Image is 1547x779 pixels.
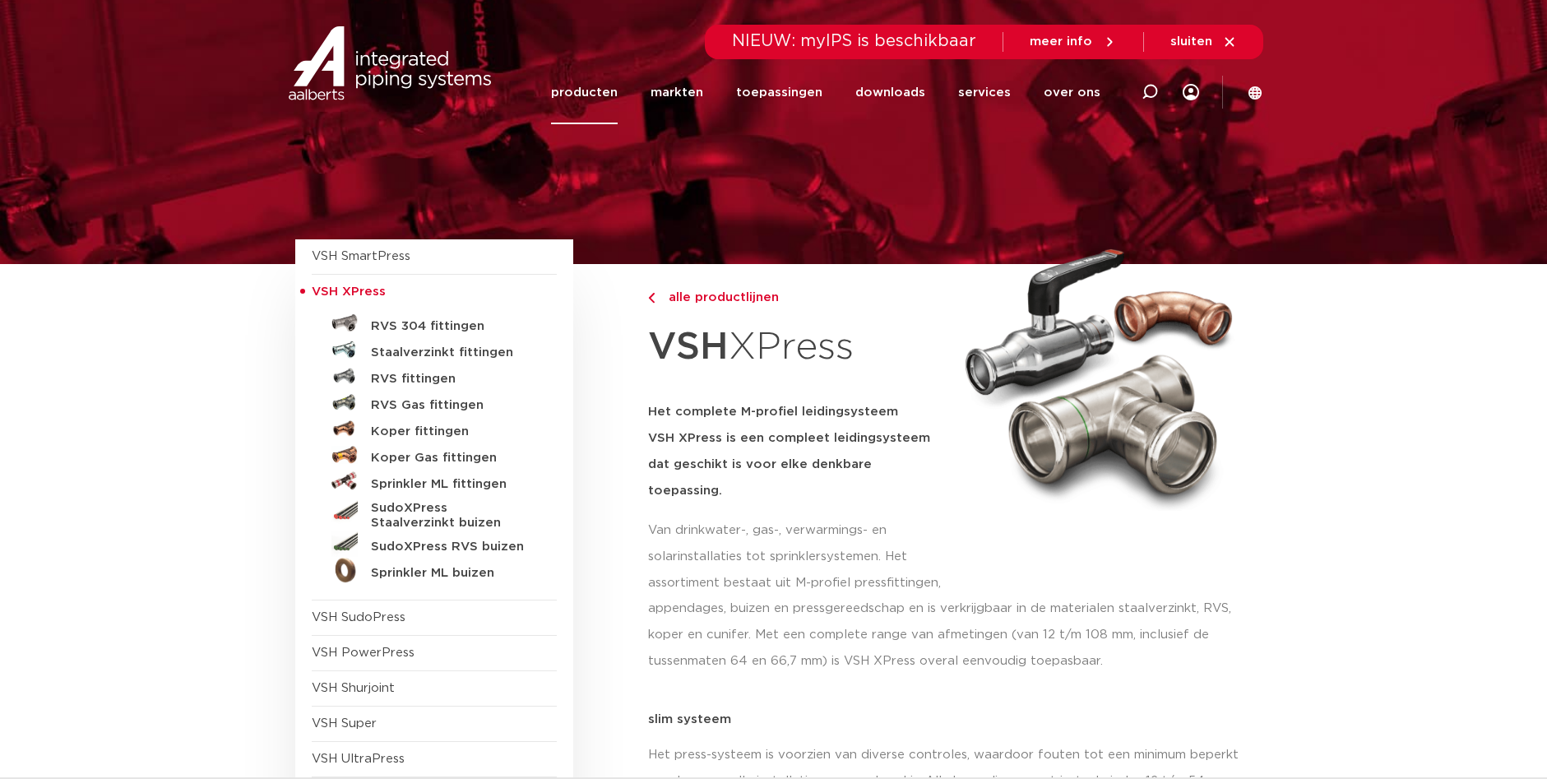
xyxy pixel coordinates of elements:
[648,316,946,379] h1: XPress
[371,566,534,581] h5: Sprinkler ML buizen
[312,250,410,262] a: VSH SmartPress
[312,415,557,442] a: Koper fittingen
[651,61,703,124] a: markten
[648,328,729,366] strong: VSH
[551,61,1100,124] nav: Menu
[1170,35,1212,48] span: sluiten
[312,753,405,765] a: VSH UltraPress
[1030,35,1117,49] a: meer info
[1170,35,1237,49] a: sluiten
[312,494,557,531] a: SudoXPress Staalverzinkt buizen
[371,501,534,531] h5: SudoXPress Staalverzinkt buizen
[312,336,557,363] a: Staalverzinkt fittingen
[371,319,534,334] h5: RVS 304 fittingen
[312,682,395,694] a: VSH Shurjoint
[312,531,557,557] a: SudoXPress RVS buizen
[312,717,377,730] a: VSH Super
[736,61,822,124] a: toepassingen
[312,442,557,468] a: Koper Gas fittingen
[648,713,1253,726] p: slim systeem
[312,611,405,624] a: VSH SudoPress
[648,596,1253,675] p: appendages, buizen en pressgereedschap en is verkrijgbaar in de materialen staalverzinkt, RVS, ko...
[551,61,618,124] a: producten
[371,372,534,387] h5: RVS fittingen
[648,293,655,304] img: chevron-right.svg
[648,517,946,596] p: Van drinkwater-, gas-, verwarmings- en solarinstallaties tot sprinklersystemen. Het assortiment b...
[855,61,925,124] a: downloads
[371,345,534,360] h5: Staalverzinkt fittingen
[1044,61,1100,124] a: over ons
[958,61,1011,124] a: services
[1030,35,1092,48] span: meer info
[312,363,557,389] a: RVS fittingen
[659,291,779,304] span: alle productlijnen
[648,399,946,504] h5: Het complete M-profiel leidingsysteem VSH XPress is een compleet leidingsysteem dat geschikt is v...
[648,288,946,308] a: alle productlijnen
[371,540,534,554] h5: SudoXPress RVS buizen
[312,310,557,336] a: RVS 304 fittingen
[371,477,534,492] h5: Sprinkler ML fittingen
[312,647,415,659] a: VSH PowerPress
[312,389,557,415] a: RVS Gas fittingen
[732,33,976,49] span: NIEUW: myIPS is beschikbaar
[312,557,557,583] a: Sprinkler ML buizen
[371,451,534,466] h5: Koper Gas fittingen
[312,285,386,298] span: VSH XPress
[371,424,534,439] h5: Koper fittingen
[371,398,534,413] h5: RVS Gas fittingen
[1183,74,1199,110] div: my IPS
[312,468,557,494] a: Sprinkler ML fittingen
